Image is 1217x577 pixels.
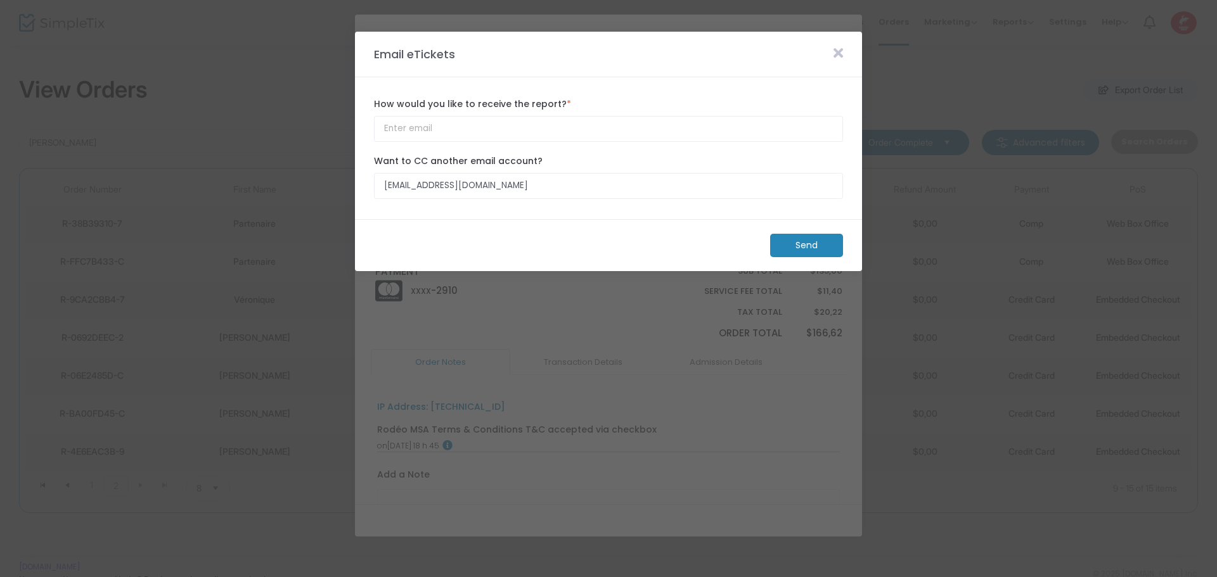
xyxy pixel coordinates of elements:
[374,155,843,168] label: Want to CC another email account?
[368,46,461,63] m-panel-title: Email eTickets
[770,234,843,257] m-button: Send
[374,98,843,111] label: How would you like to receive the report?
[374,173,843,199] input: Enter email
[355,32,862,77] m-panel-header: Email eTickets
[374,116,843,142] input: Enter email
